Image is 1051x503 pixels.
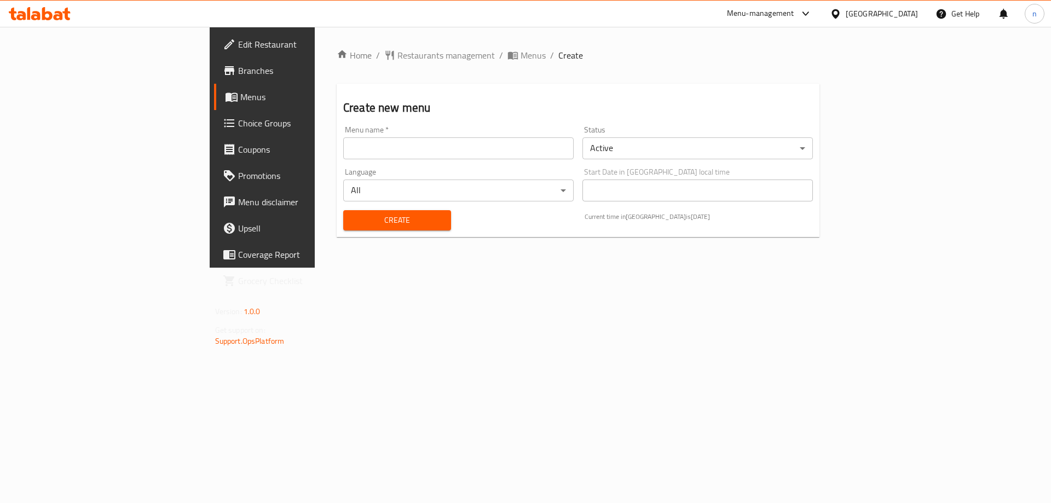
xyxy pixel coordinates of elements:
span: Restaurants management [397,49,495,62]
button: Create [343,210,451,230]
a: Coupons [214,136,385,163]
span: Promotions [238,169,377,182]
span: Menus [521,49,546,62]
div: [GEOGRAPHIC_DATA] [846,8,918,20]
a: Support.OpsPlatform [215,334,285,348]
a: Grocery Checklist [214,268,385,294]
a: Upsell [214,215,385,241]
span: Coupons [238,143,377,156]
span: Coverage Report [238,248,377,261]
a: Menus [507,49,546,62]
span: Upsell [238,222,377,235]
span: Get support on: [215,323,265,337]
span: Create [352,213,442,227]
span: Branches [238,64,377,77]
input: Please enter Menu name [343,137,574,159]
span: Choice Groups [238,117,377,130]
li: / [499,49,503,62]
p: Current time in [GEOGRAPHIC_DATA] is [DATE] [585,212,813,222]
span: Menus [240,90,377,103]
span: Version: [215,304,242,319]
a: Choice Groups [214,110,385,136]
span: Edit Restaurant [238,38,377,51]
div: Active [582,137,813,159]
a: Restaurants management [384,49,495,62]
a: Menu disclaimer [214,189,385,215]
a: Menus [214,84,385,110]
span: n [1032,8,1037,20]
a: Branches [214,57,385,84]
span: 1.0.0 [244,304,261,319]
h2: Create new menu [343,100,813,116]
span: Grocery Checklist [238,274,377,287]
span: Menu disclaimer [238,195,377,209]
a: Coverage Report [214,241,385,268]
span: Create [558,49,583,62]
div: All [343,180,574,201]
nav: breadcrumb [337,49,819,62]
a: Promotions [214,163,385,189]
a: Edit Restaurant [214,31,385,57]
li: / [550,49,554,62]
div: Menu-management [727,7,794,20]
